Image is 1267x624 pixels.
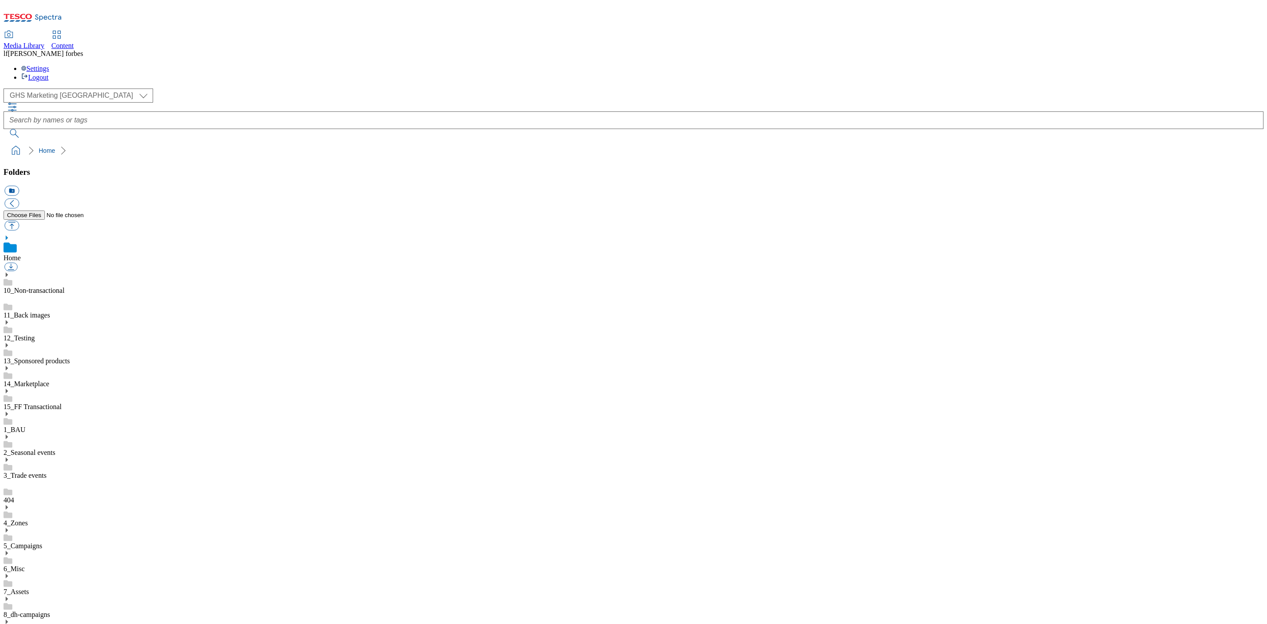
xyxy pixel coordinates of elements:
h3: Folders [4,167,1263,177]
span: lf [4,50,8,57]
a: 15_FF Transactional [4,403,62,410]
span: [PERSON_NAME] forbes [8,50,83,57]
input: Search by names or tags [4,111,1263,129]
a: home [9,144,23,158]
a: Home [4,254,21,262]
a: Logout [21,74,48,81]
a: 4_Zones [4,519,28,527]
a: Media Library [4,31,44,50]
a: Content [51,31,74,50]
a: Home [39,147,55,154]
a: 2_Seasonal events [4,449,55,456]
span: Media Library [4,42,44,49]
a: 12_Testing [4,334,35,342]
a: 10_Non-transactional [4,287,65,294]
a: 14_Marketplace [4,380,49,388]
a: 11_Back images [4,311,50,319]
nav: breadcrumb [4,142,1263,159]
a: 404 [4,496,14,504]
span: Content [51,42,74,49]
a: 3_Trade events [4,472,47,479]
a: 6_Misc [4,565,25,572]
a: 13_Sponsored products [4,357,70,365]
a: Settings [21,65,49,72]
a: 7_Assets [4,588,29,595]
a: 8_dh-campaigns [4,611,50,618]
a: 1_BAU [4,426,26,433]
a: 5_Campaigns [4,542,42,550]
